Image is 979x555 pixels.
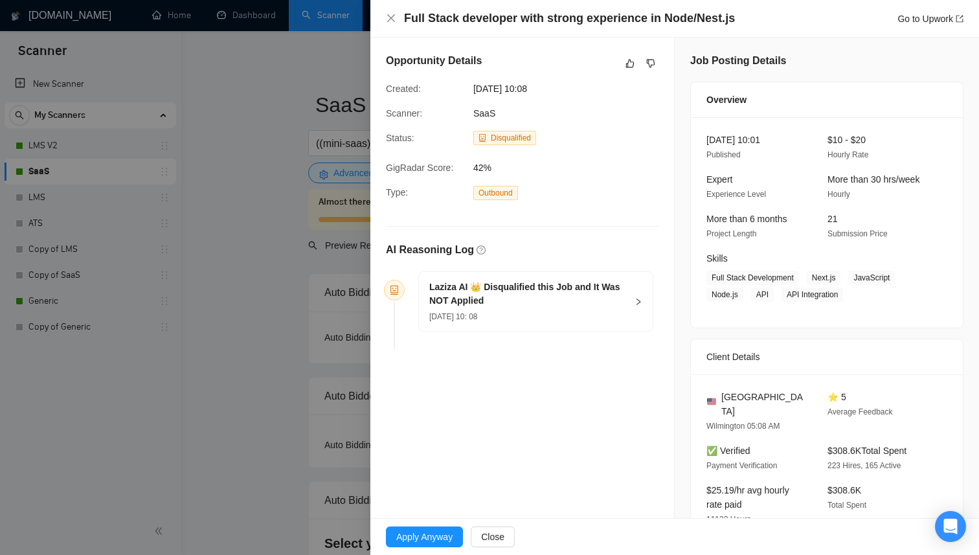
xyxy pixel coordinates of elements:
div: Open Intercom Messenger [935,511,966,542]
span: API [751,288,774,302]
h4: Full Stack developer with strong experience in Node/Nest.js [404,10,735,27]
span: Project Length [706,229,756,238]
span: Submission Price [827,229,888,238]
span: API Integration [782,288,843,302]
span: Next.js [807,271,841,285]
h5: Laziza AI 👑 Disqualified this Job and It Was NOT Applied [429,280,627,308]
span: GigRadar Score: [386,163,453,173]
span: Average Feedback [827,407,893,416]
span: More than 30 hrs/week [827,174,919,185]
div: Client Details [706,339,947,374]
span: 11132 Hours [706,515,751,524]
span: like [625,58,635,69]
span: robot [478,134,486,142]
h5: Opportunity Details [386,53,482,69]
span: dislike [646,58,655,69]
button: dislike [643,56,658,71]
button: Apply Anyway [386,527,463,547]
span: $25.19/hr avg hourly rate paid [706,485,789,510]
span: Hourly Rate [827,150,868,159]
span: Overview [706,93,747,107]
button: Close [386,13,396,24]
span: question-circle [477,245,486,255]
span: [DATE] 10:08 [473,82,668,96]
span: 42% [473,161,668,175]
span: [GEOGRAPHIC_DATA] [721,390,807,418]
span: Status: [386,133,414,143]
span: Created: [386,84,421,94]
span: $308.6K Total Spent [827,446,906,456]
span: Outbound [473,186,518,200]
span: export [956,15,963,23]
span: $308.6K [827,485,861,495]
span: Experience Level [706,190,766,199]
span: Scanner: [386,108,422,119]
h5: Job Posting Details [690,53,786,69]
button: like [622,56,638,71]
span: Payment Verification [706,461,777,470]
img: 🇺🇸 [707,397,716,406]
span: Type: [386,187,408,198]
span: close [386,13,396,23]
button: Close [471,527,515,547]
span: Hourly [827,190,850,199]
span: JavaScript [848,271,895,285]
span: Expert [706,174,732,185]
span: 223 Hires, 165 Active [827,461,901,470]
span: Disqualified [491,133,531,142]
span: 21 [827,214,838,224]
span: ⭐ 5 [827,392,846,402]
span: robot [390,286,399,295]
span: Node.js [706,288,743,302]
span: Apply Anyway [396,530,453,544]
span: Total Spent [827,501,866,510]
span: $10 - $20 [827,135,866,145]
span: [DATE] 10:01 [706,135,760,145]
h5: AI Reasoning Log [386,242,474,258]
span: Full Stack Development [706,271,799,285]
span: ✅ Verified [706,446,750,456]
span: Skills [706,253,728,264]
span: Published [706,150,741,159]
span: Wilmington 05:08 AM [706,422,780,431]
span: More than 6 months [706,214,787,224]
span: [DATE] 10: 08 [429,312,477,321]
span: SaaS [473,108,495,119]
a: Go to Upworkexport [897,14,963,24]
span: Close [481,530,504,544]
span: right [635,298,642,306]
